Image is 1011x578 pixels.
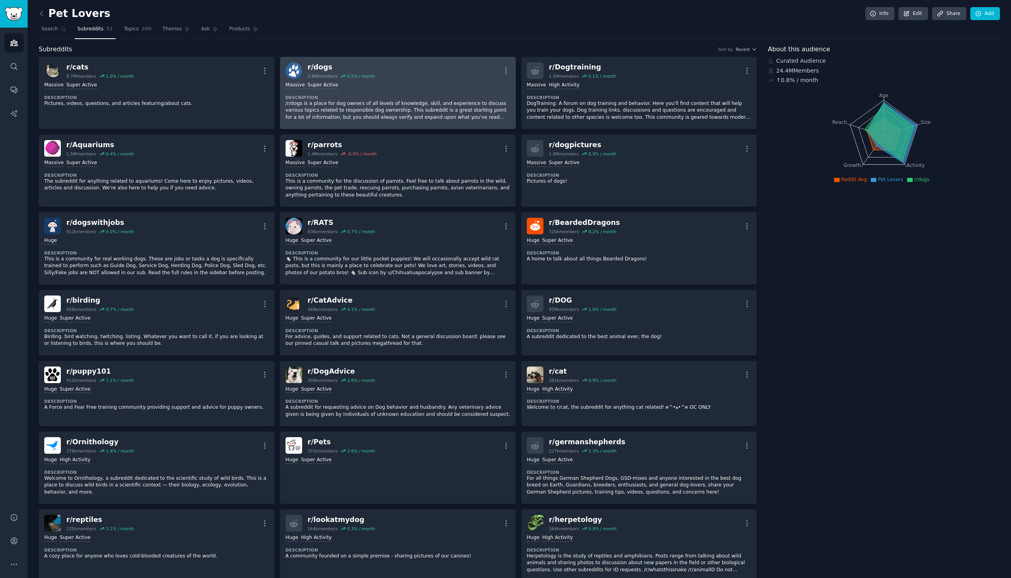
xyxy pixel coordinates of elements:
div: 1.4M members [308,151,338,157]
div: r/ germanshepherds [549,437,626,447]
div: 8.7M members [66,73,96,79]
div: Huge [286,386,298,393]
tspan: Growth [844,163,861,168]
div: 355k members [308,448,338,454]
div: -0.0 % / month [347,151,377,157]
img: Pets [286,437,302,454]
a: Ornithologyr/Ornithology378kmembers1.4% / monthHugeHigh ActivityDescriptionWelcome to Ornithology... [39,432,274,504]
dt: Description [527,547,752,553]
div: r/ RATS [308,218,375,228]
p: This is a community for the discussion of parrots. Feel free to talk about parrots in the wild, o... [286,178,510,199]
span: r/dogs [914,177,930,182]
img: herpetology [527,515,543,531]
div: Sort by [718,47,733,52]
div: 0.0 % / month [106,229,134,234]
tspan: Age [879,93,889,98]
a: BeardedDragonsr/BeardedDragons720kmembers0.2% / monthHugeSuper ActiveDescriptionA home to talk ab... [521,212,757,284]
div: High Activity [542,534,573,542]
p: A Force and Fear Free training community providing support and advice for puppy owners. [44,404,269,411]
dt: Description [527,250,752,256]
div: Super Active [301,315,332,322]
p: Pictures, videos, questions, and articles featuring/about cats. [44,100,269,107]
div: r/ dogs [308,62,375,72]
div: Huge [286,534,298,542]
div: Massive [527,82,546,89]
span: Topics [124,26,139,33]
dt: Description [286,172,510,178]
div: r/ birding [66,296,134,305]
a: Petsr/Pets355kmembers2.6% / monthHugeSuper Active [280,432,516,504]
p: The subreddit for anything related to aquariums! Come here to enjoy pictures, videos, articles an... [44,178,269,192]
p: For all things German Shepherd Dogs, GSD-mixes and anyone interested in the best dog breed on Ear... [527,475,752,496]
dt: Description [286,398,510,404]
div: 378k members [66,448,96,454]
div: Super Active [60,315,90,322]
div: Huge [44,456,57,464]
div: 1.0 % / month [106,73,134,79]
div: 164k members [308,526,338,531]
a: Add [970,7,1000,21]
img: GummySearch logo [5,7,23,21]
div: Curated Audience [768,57,1000,65]
div: Huge [44,237,57,245]
div: 2.6 % / month [347,448,375,454]
div: Huge [44,315,57,322]
div: 1.1 % / month [106,526,134,531]
div: Super Active [542,456,573,464]
div: High Activity [60,456,90,464]
p: /r/dogs is a place for dog owners of all levels of knowledge, skill, and experience to discuss va... [286,100,510,121]
dt: Description [527,95,752,100]
div: r/ dogswithjobs [66,218,134,228]
dt: Description [527,398,752,404]
div: Massive [527,159,546,167]
div: 227k members [549,448,579,454]
div: r/ parrots [308,140,377,150]
div: 164k members [549,526,579,531]
a: RATSr/RATS836kmembers0.7% / monthHugeSuper ActiveDescription🐁 This is a community for our little ... [280,212,516,284]
p: A home to talk about all things Bearded Dragons! [527,256,752,263]
div: 0.3 % / month [588,151,616,157]
div: Massive [286,159,305,167]
div: ↑ 0.8 % / month [776,76,818,84]
div: 2.8M members [308,73,338,79]
a: birdingr/birding659kmembers0.7% / monthHugeSuper ActiveDescriptionBirding. bird watching. twitchi... [39,290,274,355]
tspan: Reach [832,119,847,125]
div: High Activity [301,534,332,542]
div: 720k members [549,229,579,234]
div: Huge [527,315,539,322]
span: Pet Lovers [878,177,903,182]
div: High Activity [542,386,573,393]
a: Edit [898,7,928,21]
span: 31 [106,26,113,33]
div: Super Active [301,456,332,464]
div: Super Active [301,386,332,393]
a: CatAdvicer/CatAdvice469kmembers4.1% / monthHugeSuper ActiveDescriptionFor advice, guides, and sup... [280,290,516,355]
dt: Description [286,328,510,333]
div: Massive [44,159,64,167]
div: r/ CatAdvice [308,296,375,305]
div: r/ lookatmydog [308,515,375,525]
a: dogsr/dogs2.8Mmembers0.5% / monthMassiveSuper ActiveDescription/r/dogs is a place for dog owners ... [280,57,516,129]
div: 0.9 % / month [588,378,616,383]
div: 4.1 % / month [347,307,375,312]
a: r/germanshepherds227kmembers1.3% / monthHugeSuper ActiveDescriptionFor all things German Shepherd... [521,432,757,504]
div: r/ Ornithology [66,437,134,447]
div: Huge [44,386,57,393]
p: Birding. bird watching. twitching. listing. Whatever you want to call it, if you are looking at o... [44,333,269,347]
h2: Pet Lovers [39,7,110,20]
p: 🐁 This is a community for our little pocket puppies! We will occasionally accept wild rat posts, ... [286,256,510,277]
a: Search [39,23,69,39]
span: 200 [141,26,152,33]
dt: Description [286,95,510,100]
a: Aquariumsr/Aquariums1.5Mmembers0.4% / monthMassiveSuper ActiveDescriptionThe subreddit for anythi... [39,135,274,207]
button: Recent [736,47,757,52]
img: parrots [286,140,302,157]
a: r/DOG459kmembers1.0% / monthHugeSuper ActiveDescriptionA subreddit dedicated to the best animal e... [521,290,757,355]
img: BeardedDragons [527,218,543,234]
dt: Description [286,250,510,256]
div: 0.3 % / month [347,526,375,531]
img: Ornithology [44,437,61,454]
div: Huge [527,386,539,393]
div: 836k members [308,229,338,234]
div: 0.1 % / month [588,73,616,79]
